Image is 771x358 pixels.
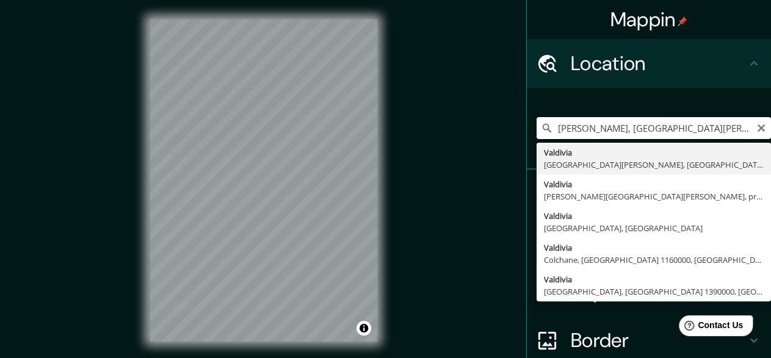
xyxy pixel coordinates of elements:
[527,267,771,316] div: Layout
[150,20,377,342] canvas: Map
[527,218,771,267] div: Style
[678,16,687,26] img: pin-icon.png
[544,254,764,266] div: Colchane, [GEOGRAPHIC_DATA] 1160000, [GEOGRAPHIC_DATA]
[544,210,764,222] div: Valdivia
[544,190,764,202] div: [PERSON_NAME][GEOGRAPHIC_DATA][PERSON_NAME], provincia de [GEOGRAPHIC_DATA], [GEOGRAPHIC_DATA]
[537,117,771,139] input: Pick your city or area
[544,146,764,159] div: Valdivia
[756,121,766,133] button: Clear
[527,39,771,88] div: Location
[571,279,747,304] h4: Layout
[544,273,764,285] div: Valdivia
[544,285,764,298] div: [GEOGRAPHIC_DATA], [GEOGRAPHIC_DATA] 1390000, [GEOGRAPHIC_DATA]
[571,51,747,76] h4: Location
[527,170,771,218] div: Pins
[544,178,764,190] div: Valdivia
[662,310,758,345] iframe: Help widget launcher
[610,7,688,32] h4: Mappin
[571,328,747,353] h4: Border
[544,242,764,254] div: Valdivia
[544,159,764,171] div: [GEOGRAPHIC_DATA][PERSON_NAME], [GEOGRAPHIC_DATA]
[544,222,764,234] div: [GEOGRAPHIC_DATA], [GEOGRAPHIC_DATA]
[357,321,371,335] button: Toggle attribution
